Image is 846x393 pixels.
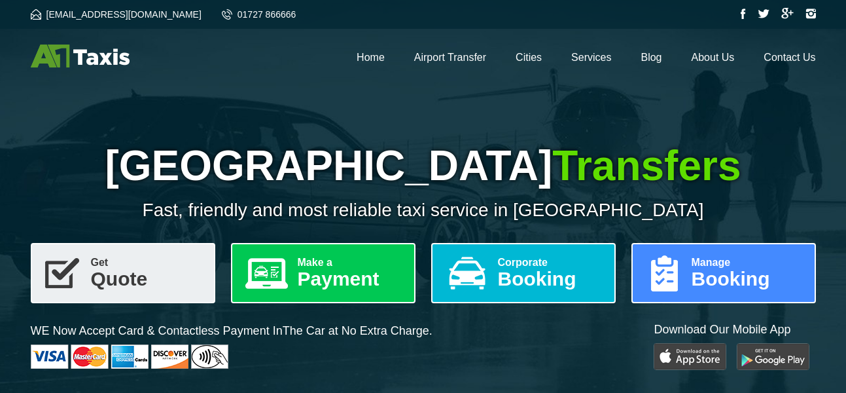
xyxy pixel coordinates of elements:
span: Make a [298,257,404,268]
a: Contact Us [764,52,815,63]
span: Manage [692,257,804,268]
p: Fast, friendly and most reliable taxi service in [GEOGRAPHIC_DATA] [31,200,816,221]
p: Download Our Mobile App [654,322,815,338]
a: About Us [692,52,735,63]
a: Make aPayment [231,243,415,303]
a: Blog [641,52,661,63]
a: ManageBooking [631,243,816,303]
img: A1 Taxis St Albans LTD [31,45,130,67]
img: Google Plus [781,8,794,19]
img: Play Store [654,343,726,370]
span: Corporate [498,257,604,268]
a: Cities [516,52,542,63]
img: Cards [31,345,228,369]
p: WE Now Accept Card & Contactless Payment In [31,323,432,339]
img: Instagram [805,9,816,19]
a: 01727 866666 [222,9,296,20]
img: Google Play [737,343,809,370]
a: [EMAIL_ADDRESS][DOMAIN_NAME] [31,9,202,20]
span: Transfers [552,142,741,189]
a: Home [357,52,385,63]
img: Twitter [758,9,769,18]
img: Facebook [741,9,746,19]
a: GetQuote [31,243,215,303]
span: Get [91,257,203,268]
a: CorporateBooking [431,243,616,303]
span: The Car at No Extra Charge. [283,324,432,337]
a: Airport Transfer [414,52,486,63]
a: Services [571,52,611,63]
h1: [GEOGRAPHIC_DATA] [31,141,816,190]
